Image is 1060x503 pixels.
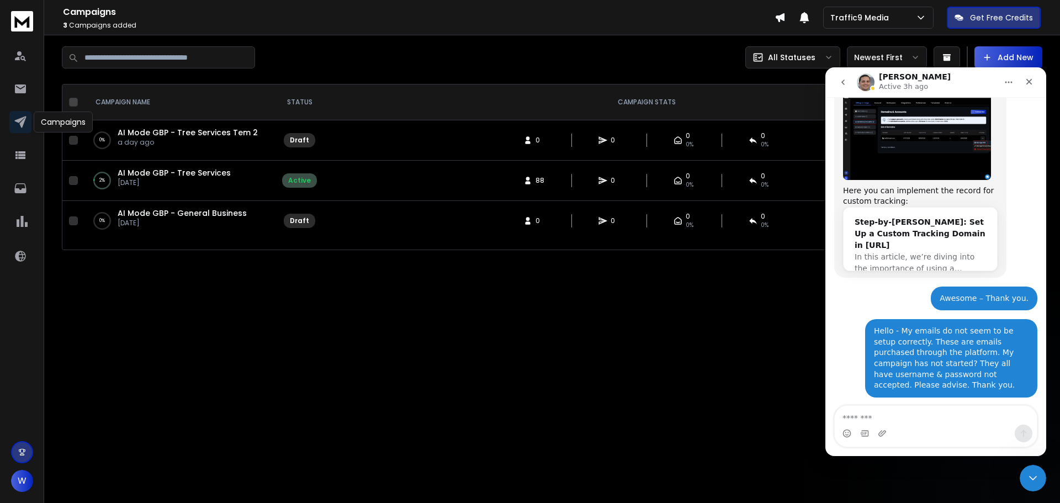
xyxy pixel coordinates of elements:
[947,7,1041,29] button: Get Free Credits
[17,362,26,370] button: Emoji picker
[761,140,768,149] span: 0%
[324,84,970,120] th: CAMPAIGN STATS
[118,167,231,178] a: AI Mode GBP - Tree Services
[11,470,33,492] button: W
[290,216,309,225] div: Draft
[82,201,275,241] td: 0%AI Mode GBP - General Business[DATE]
[768,52,815,63] p: All Statuses
[761,131,765,140] span: 0
[82,84,275,120] th: CAMPAIGN NAME
[847,46,927,68] button: Newest First
[761,172,765,181] span: 0
[49,258,203,324] div: Hello - My emails do not seem to be setup correctly. These are emails purchased through the platf...
[118,208,247,219] a: AI Mode GBP - General Business
[761,221,768,230] span: 0%
[974,46,1042,68] button: Add New
[114,226,203,237] div: Awesome – Thank you.
[34,112,93,133] div: Campaigns
[970,12,1033,23] p: Get Free Credits
[761,212,765,221] span: 0
[118,219,247,227] p: [DATE]
[99,175,105,186] p: 2 %
[63,6,775,19] h1: Campaigns
[686,221,693,230] span: 0%
[63,20,67,30] span: 3
[99,215,105,226] p: 0 %
[189,357,207,375] button: Send a message…
[761,181,768,189] span: 0%
[536,136,547,145] span: 0
[82,120,275,161] td: 0%AI Mode GBP - Tree Services Tem 2a day ago
[82,161,275,201] td: 2%AI Mode GBP - Tree Services[DATE]
[105,219,212,243] div: Awesome – Thank you.
[686,212,690,221] span: 0
[1020,465,1046,491] iframe: Intercom live chat
[18,140,172,216] div: Step-by-[PERSON_NAME]: Set Up a Custom Tracking Domain in [URL]In this article, we’re diving into...
[29,185,149,205] span: In this article, we’re diving into the importance of using a…
[9,338,211,357] textarea: Message…
[536,176,547,185] span: 88
[40,252,212,330] div: Hello - My emails do not seem to be setup correctly. These are emails purchased through the platf...
[611,136,622,145] span: 0
[118,127,258,138] a: AI Mode GBP - Tree Services Tem 2
[29,149,161,184] div: Step-by-[PERSON_NAME]: Set Up a Custom Tracking Domain in [URL]
[35,362,44,370] button: Gif picker
[290,136,309,145] div: Draft
[830,12,893,23] p: Traffic9 Media
[118,138,258,147] p: a day ago
[118,178,231,187] p: [DATE]
[536,216,547,225] span: 0
[686,172,690,181] span: 0
[686,181,693,189] span: 0%
[275,84,324,120] th: STATUS
[611,216,622,225] span: 0
[686,131,690,140] span: 0
[288,176,311,185] div: Active
[825,67,1046,456] iframe: Intercom live chat
[11,11,33,31] img: logo
[52,362,61,370] button: Upload attachment
[686,140,693,149] span: 0%
[63,21,775,30] p: Campaigns added
[611,176,622,185] span: 0
[18,118,172,140] div: Here you can implement the record for custom tracking:
[9,252,212,339] div: William says…
[9,219,212,252] div: William says…
[99,135,105,146] p: 0 %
